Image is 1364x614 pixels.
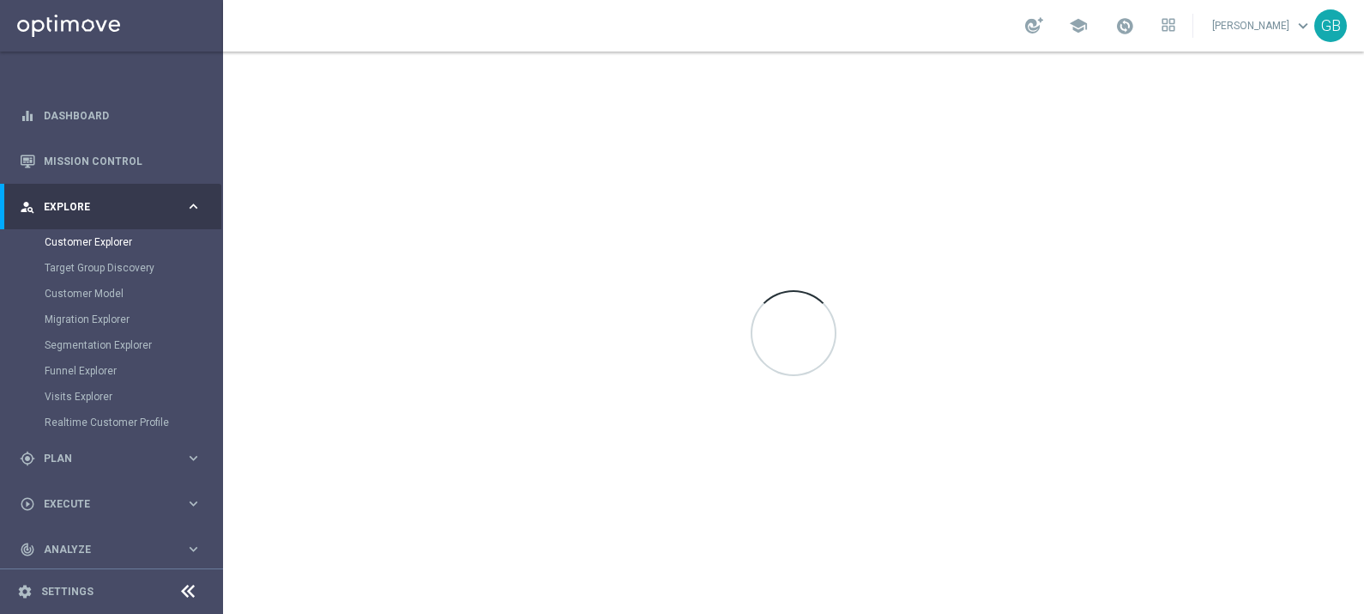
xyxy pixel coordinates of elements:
[45,255,221,281] div: Target Group Discovery
[45,416,178,429] a: Realtime Customer Profile
[20,451,185,466] div: Plan
[20,496,185,512] div: Execute
[1294,16,1313,35] span: keyboard_arrow_down
[44,138,202,184] a: Mission Control
[45,338,178,352] a: Segmentation Explorer
[45,384,221,410] div: Visits Explorer
[185,541,202,557] i: keyboard_arrow_right
[20,199,185,215] div: Explore
[45,261,178,275] a: Target Group Discovery
[19,155,202,168] button: Mission Control
[45,390,178,404] a: Visits Explorer
[45,307,221,332] div: Migration Explorer
[45,313,178,326] a: Migration Explorer
[20,496,35,512] i: play_circle_outline
[20,93,202,138] div: Dashboard
[17,584,33,599] i: settings
[44,202,185,212] span: Explore
[20,451,35,466] i: gps_fixed
[45,287,178,301] a: Customer Model
[185,450,202,466] i: keyboard_arrow_right
[1069,16,1088,35] span: school
[19,200,202,214] button: person_search Explore keyboard_arrow_right
[45,364,178,378] a: Funnel Explorer
[20,199,35,215] i: person_search
[20,138,202,184] div: Mission Control
[20,542,35,557] i: track_changes
[41,587,94,597] a: Settings
[19,452,202,465] button: gps_fixed Plan keyboard_arrow_right
[44,93,202,138] a: Dashboard
[20,542,185,557] div: Analyze
[1314,9,1347,42] div: GB
[20,108,35,124] i: equalizer
[185,198,202,215] i: keyboard_arrow_right
[19,109,202,123] button: equalizer Dashboard
[45,410,221,435] div: Realtime Customer Profile
[19,497,202,511] button: play_circle_outline Execute keyboard_arrow_right
[45,358,221,384] div: Funnel Explorer
[44,499,185,509] span: Execute
[19,543,202,556] button: track_changes Analyze keyboard_arrow_right
[45,281,221,307] div: Customer Model
[45,229,221,255] div: Customer Explorer
[44,544,185,555] span: Analyze
[1210,13,1314,39] a: [PERSON_NAME]keyboard_arrow_down
[45,332,221,358] div: Segmentation Explorer
[185,495,202,512] i: keyboard_arrow_right
[44,453,185,464] span: Plan
[45,235,178,249] a: Customer Explorer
